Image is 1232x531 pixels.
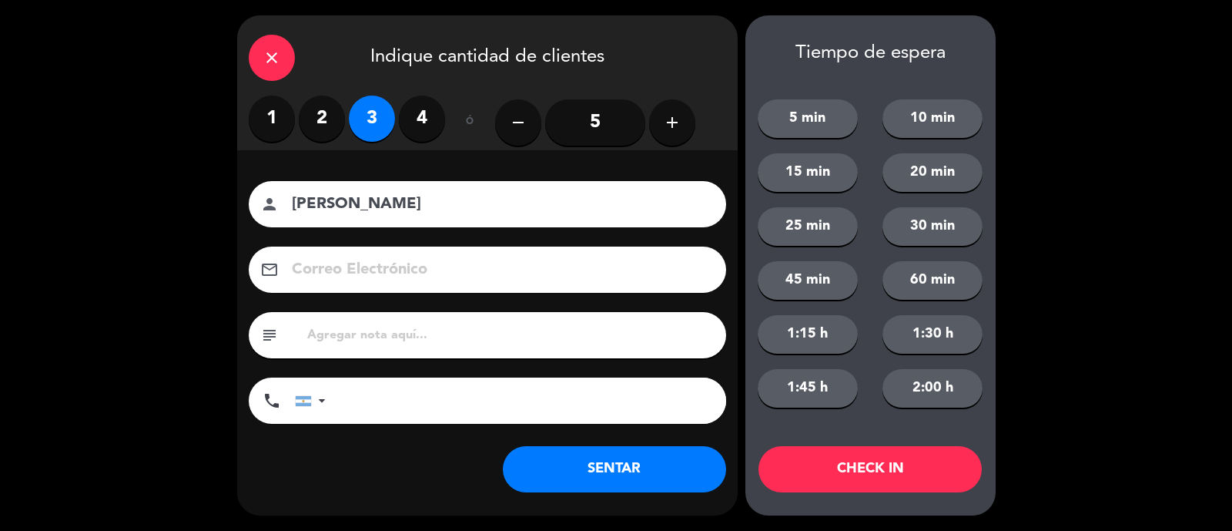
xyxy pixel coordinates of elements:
button: 25 min [758,207,858,246]
button: 5 min [758,99,858,138]
button: SENTAR [503,446,726,492]
label: 3 [349,96,395,142]
label: 2 [299,96,345,142]
i: remove [509,113,527,132]
button: remove [495,99,541,146]
button: CHECK IN [758,446,982,492]
i: email [260,260,279,279]
i: subject [260,326,279,344]
button: 45 min [758,261,858,300]
input: Agregar nota aquí... [306,324,715,346]
button: 20 min [882,153,983,192]
button: 10 min [882,99,983,138]
button: 15 min [758,153,858,192]
div: Indique cantidad de clientes [237,15,738,96]
i: phone [263,392,281,410]
input: Nombre del cliente [290,191,706,218]
button: 2:00 h [882,369,983,408]
label: 1 [249,96,295,142]
button: 30 min [882,207,983,246]
div: Argentina: +54 [296,378,331,423]
div: Tiempo de espera [745,42,996,65]
i: add [663,113,681,132]
button: 1:45 h [758,369,858,408]
i: close [263,49,281,67]
button: 60 min [882,261,983,300]
input: Correo Electrónico [290,257,706,284]
i: person [260,195,279,213]
button: 1:30 h [882,315,983,354]
button: 1:15 h [758,315,858,354]
button: add [649,99,695,146]
label: 4 [399,96,445,142]
div: ó [445,96,495,150]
